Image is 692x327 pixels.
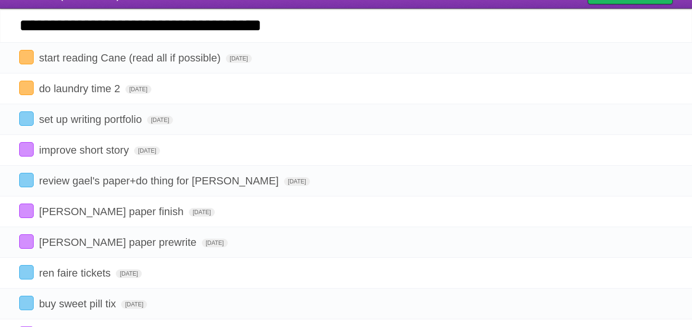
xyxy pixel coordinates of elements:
[125,85,151,94] span: [DATE]
[121,300,147,309] span: [DATE]
[284,177,310,186] span: [DATE]
[19,265,34,279] label: Done
[39,267,113,279] span: ren faire tickets
[19,234,34,249] label: Done
[39,236,199,248] span: [PERSON_NAME] paper prewrite
[19,296,34,310] label: Done
[39,144,131,156] span: improve short story
[19,50,34,64] label: Done
[39,175,281,187] span: review gael's paper+do thing for [PERSON_NAME]
[116,269,142,278] span: [DATE]
[39,298,118,310] span: buy sweet pill tix
[147,116,173,124] span: [DATE]
[19,142,34,157] label: Done
[19,111,34,126] label: Done
[189,208,215,217] span: [DATE]
[39,113,144,125] span: set up writing portfolio
[39,206,186,218] span: [PERSON_NAME] paper finish
[134,146,160,155] span: [DATE]
[19,81,34,95] label: Done
[39,83,123,95] span: do laundry time 2
[202,239,228,247] span: [DATE]
[39,52,223,64] span: start reading Cane (read all if possible)
[226,54,252,63] span: [DATE]
[19,204,34,218] label: Done
[19,173,34,187] label: Done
